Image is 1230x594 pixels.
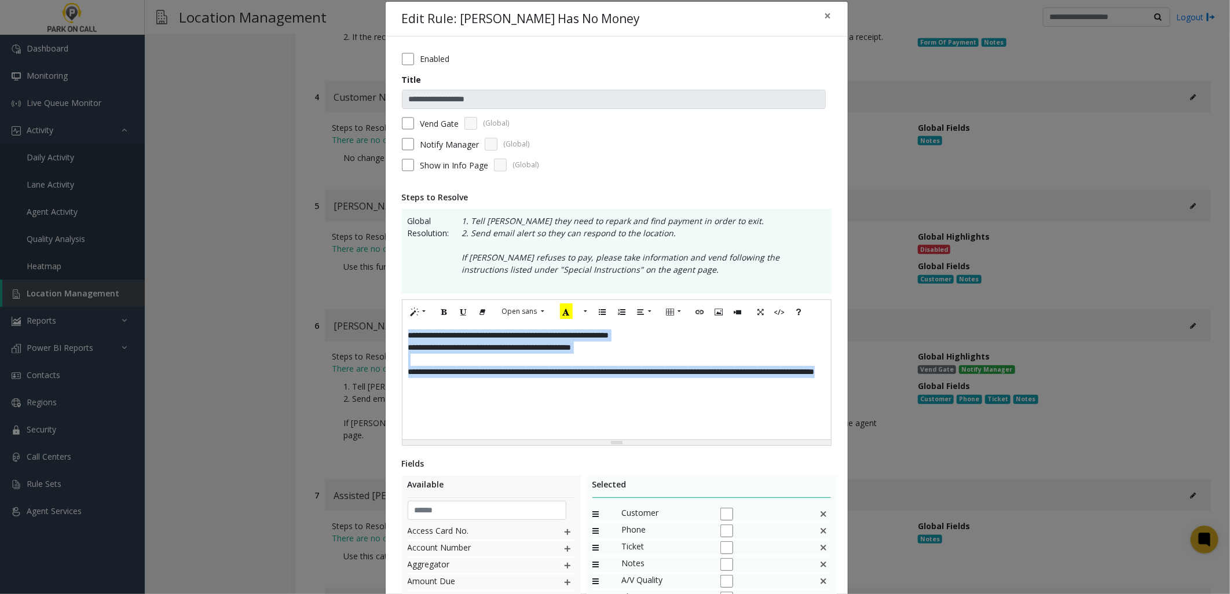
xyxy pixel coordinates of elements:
[554,303,579,321] button: Recent Color
[593,303,613,321] button: Unordered list (CTRL+SHIFT+NUM7)
[496,303,551,320] button: Font Family
[405,303,432,321] button: Style
[563,558,572,573] img: plusIcon.svg
[408,575,539,590] span: Amount Due
[502,306,537,316] span: Open sans
[512,160,539,170] span: (Global)
[408,215,451,288] span: Global Resolution:
[408,478,575,498] div: Available
[473,303,493,321] button: Remove Font Style (CTRL+\)
[402,74,422,86] label: Title
[621,557,708,572] span: Notes
[435,303,455,321] button: Bold (CTRL+B)
[770,303,790,321] button: Code View
[402,440,831,445] div: Resize
[483,118,509,129] span: (Global)
[462,215,825,227] p: 1. Tell [PERSON_NAME] they need to repark and find payment in order to exit.
[563,575,572,590] img: plusIcon.svg
[420,159,488,171] span: Show in Info Page
[621,540,708,555] span: Ticket
[579,303,590,321] button: More Color
[454,303,474,321] button: Underline (CTRL+U)
[563,525,572,540] img: plusIcon.svg
[592,478,832,498] div: Selected
[709,303,729,321] button: Picture
[402,457,832,470] div: Fields
[751,303,771,321] button: Full Screen
[563,541,572,556] img: plusIcon.svg
[819,540,828,555] img: false
[420,138,479,151] label: Notify Manager
[408,558,539,573] span: Aggregator
[819,507,828,522] img: false
[503,139,529,149] span: (Global)
[621,507,708,522] span: Customer
[631,303,658,321] button: Paragraph
[690,303,710,321] button: Link (CTRL+K)
[661,303,687,321] button: Table
[462,227,825,239] p: 2. Send email alert so they can respond to the location.
[729,303,748,321] button: Video
[420,53,449,65] label: Enabled
[408,525,539,540] span: Access Card No.
[819,557,828,572] img: This is a default field and cannot be deleted.
[402,191,832,203] div: Steps to Resolve
[819,523,828,538] img: false
[408,541,539,556] span: Account Number
[420,118,459,130] label: Vend Gate
[621,574,708,589] span: A/V Quality
[612,303,632,321] button: Ordered list (CTRL+SHIFT+NUM8)
[789,303,809,321] button: Help
[819,574,828,589] img: This is a default field and cannot be deleted.
[621,523,708,538] span: Phone
[462,251,825,276] p: If [PERSON_NAME] refuses to pay, please take information and vend following the instructions list...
